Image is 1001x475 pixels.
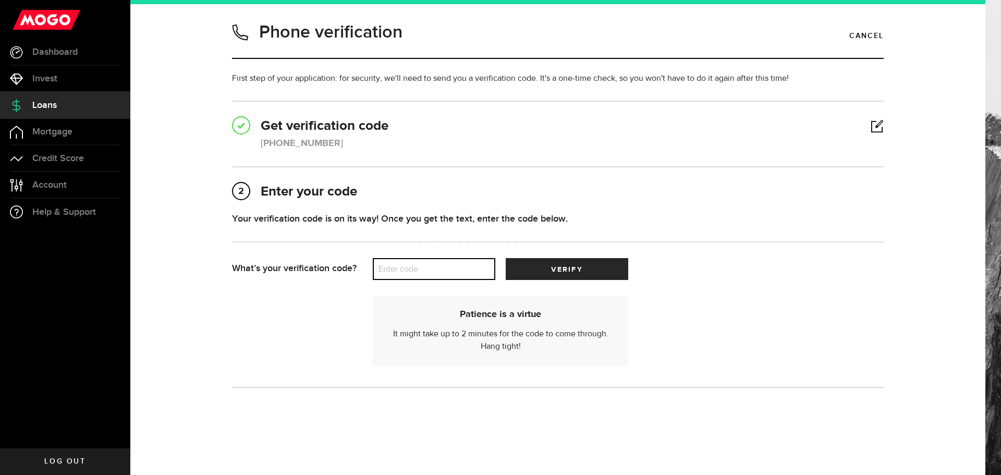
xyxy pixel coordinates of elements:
[32,208,96,217] span: Help & Support
[232,117,884,136] h2: Get verification code
[32,127,72,137] span: Mortgage
[32,101,57,110] span: Loans
[32,47,78,57] span: Dashboard
[506,258,628,280] button: verify
[849,27,884,45] a: Cancel
[551,266,582,273] span: verify
[32,74,57,83] span: Invest
[386,309,615,320] h6: Patience is a virtue
[386,309,615,353] div: It might take up to 2 minutes for the code to come through. Hang tight!
[232,183,884,201] h2: Enter your code
[44,458,86,465] span: Log out
[232,212,884,226] div: Your verification code is on its way! Once you get the text, enter the code below.
[232,72,884,85] p: First step of your application: for security, we'll need to send you a verification code. It's a ...
[233,183,249,200] span: 2
[373,259,495,280] label: Enter code
[261,137,343,151] div: [PHONE_NUMBER]
[8,4,40,35] button: Open LiveChat chat widget
[259,19,402,46] h1: Phone verification
[32,154,84,163] span: Credit Score
[32,180,67,190] span: Account
[232,258,373,280] div: What’s your verification code?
